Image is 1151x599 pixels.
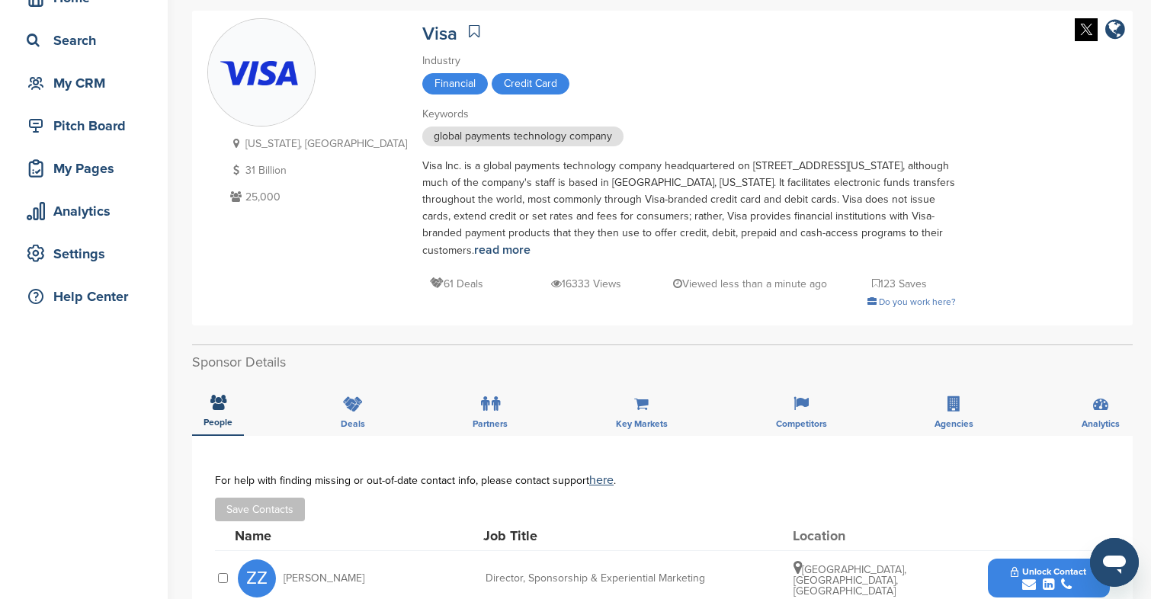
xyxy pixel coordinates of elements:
span: Key Markets [616,419,668,428]
div: Analytics [23,197,152,225]
span: [GEOGRAPHIC_DATA], [GEOGRAPHIC_DATA], [GEOGRAPHIC_DATA] [794,563,906,597]
h2: Sponsor Details [192,352,1133,373]
p: 25,000 [226,187,407,207]
span: Unlock Contact [1011,566,1086,577]
span: ZZ [238,559,276,597]
a: Pitch Board [15,108,152,143]
a: read more [474,242,531,258]
div: Name [235,529,402,543]
a: My CRM [15,66,152,101]
a: Search [15,23,152,58]
div: Industry [422,53,956,69]
a: Settings [15,236,152,271]
div: My CRM [23,69,152,97]
div: Director, Sponsorship & Experiential Marketing [486,573,714,584]
p: [US_STATE], [GEOGRAPHIC_DATA] [226,134,407,153]
a: My Pages [15,151,152,186]
div: For help with finding missing or out-of-date contact info, please contact support . [215,474,1110,486]
div: Help Center [23,283,152,310]
img: Twitter white [1075,18,1098,41]
p: 123 Saves [872,274,927,293]
div: Pitch Board [23,112,152,139]
span: Credit Card [492,73,569,94]
a: Analytics [15,194,152,229]
div: Settings [23,240,152,267]
div: Job Title [483,529,712,543]
p: 16333 Views [551,274,621,293]
span: Financial [422,73,488,94]
div: Location [793,529,907,543]
span: [PERSON_NAME] [284,573,364,584]
span: Partners [473,419,508,428]
a: Do you work here? [867,296,956,307]
span: Deals [341,419,365,428]
a: here [589,472,614,488]
span: Competitors [776,419,827,428]
span: Agencies [935,419,973,428]
p: Viewed less than a minute ago [673,274,827,293]
button: Save Contacts [215,498,305,521]
a: Visa [422,23,457,45]
span: People [204,418,232,427]
div: Keywords [422,106,956,123]
span: Analytics [1082,419,1120,428]
p: 31 Billion [226,161,407,180]
a: Help Center [15,279,152,314]
p: 61 Deals [430,274,483,293]
a: company link [1105,18,1125,43]
span: global payments technology company [422,127,624,146]
iframe: Button to launch messaging window [1090,538,1139,587]
div: Search [23,27,152,54]
img: Sponsorpitch & Visa [208,20,315,127]
div: My Pages [23,155,152,182]
span: Do you work here? [879,296,956,307]
div: Visa Inc. is a global payments technology company headquartered on [STREET_ADDRESS][US_STATE], al... [422,158,956,259]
